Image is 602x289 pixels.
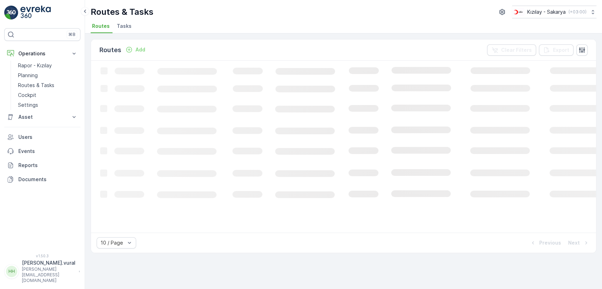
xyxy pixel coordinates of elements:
button: Kızılay - Sakarya(+03:00) [512,6,596,18]
button: Asset [4,110,80,124]
p: Rapor - Kızılay [18,62,52,69]
a: Cockpit [15,90,80,100]
p: Asset [18,113,66,121]
p: Kızılay - Sakarya [527,8,566,16]
a: Reports [4,158,80,172]
span: Routes [92,23,110,30]
p: Routes & Tasks [91,6,153,18]
a: Documents [4,172,80,186]
a: Settings [15,100,80,110]
p: Previous [539,239,561,246]
button: Operations [4,47,80,61]
a: Rapor - Kızılay [15,61,80,70]
p: Documents [18,176,78,183]
a: Events [4,144,80,158]
p: Settings [18,102,38,109]
div: HH [6,266,17,277]
p: Reports [18,162,78,169]
p: Routes & Tasks [18,82,54,89]
button: Previous [529,239,562,247]
p: Next [568,239,580,246]
button: Clear Filters [487,44,536,56]
p: Events [18,148,78,155]
a: Planning [15,70,80,80]
img: k%C4%B1z%C4%B1lay_DTAvauz.png [512,8,524,16]
p: Routes [99,45,121,55]
a: Users [4,130,80,144]
span: Tasks [117,23,132,30]
p: Add [135,46,145,53]
p: Export [553,47,569,54]
p: Users [18,134,78,141]
p: ⌘B [68,32,75,37]
p: [PERSON_NAME][EMAIL_ADDRESS][DOMAIN_NAME] [22,266,75,283]
img: logo_light-DOdMpM7g.png [20,6,51,20]
p: Clear Filters [501,47,532,54]
span: v 1.50.3 [4,254,80,258]
img: logo [4,6,18,20]
button: Export [539,44,573,56]
p: Cockpit [18,92,36,99]
a: Routes & Tasks [15,80,80,90]
p: ( +03:00 ) [568,9,586,15]
button: Next [567,239,590,247]
button: Add [123,45,148,54]
button: HH[PERSON_NAME].vural[PERSON_NAME][EMAIL_ADDRESS][DOMAIN_NAME] [4,259,80,283]
p: Operations [18,50,66,57]
p: [PERSON_NAME].vural [22,259,75,266]
p: Planning [18,72,38,79]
